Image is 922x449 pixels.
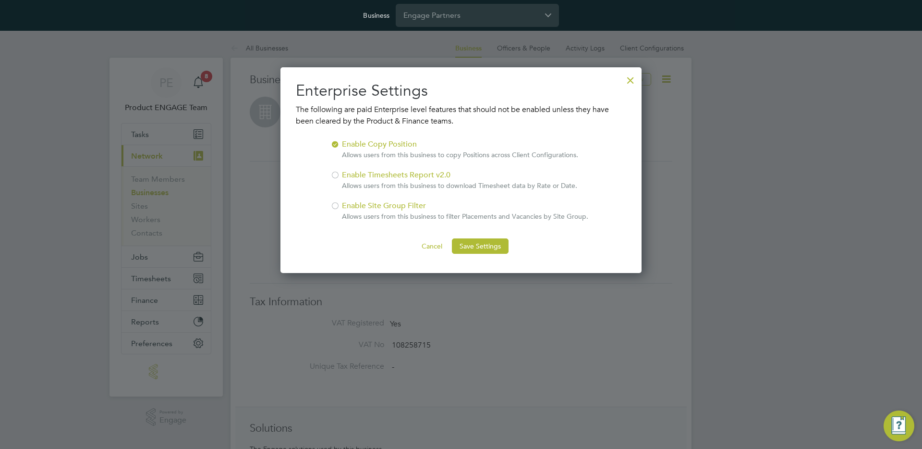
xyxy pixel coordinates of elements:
[342,169,577,190] div: Enable Timesheets Report v2.0
[342,150,578,160] p: Allows users from this business to copy Positions across Client Configurations.
[363,11,389,20] label: Business
[296,81,626,101] h2: Enterprise Settings
[296,104,626,127] p: The following are paid Enterprise level features that should not be enabled unless they have been...
[342,200,588,221] div: Enable Site Group Filter
[342,181,577,190] p: Allows users from this business to download Timesheet data by Rate or Date.
[452,238,509,254] button: Save Settings
[884,411,914,441] button: Engage Resource Center
[342,212,588,221] p: Allows users from this business to filter Placements and Vacancies by Site Group.
[342,138,578,160] div: Enable Copy Position
[414,238,450,254] button: Cancel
